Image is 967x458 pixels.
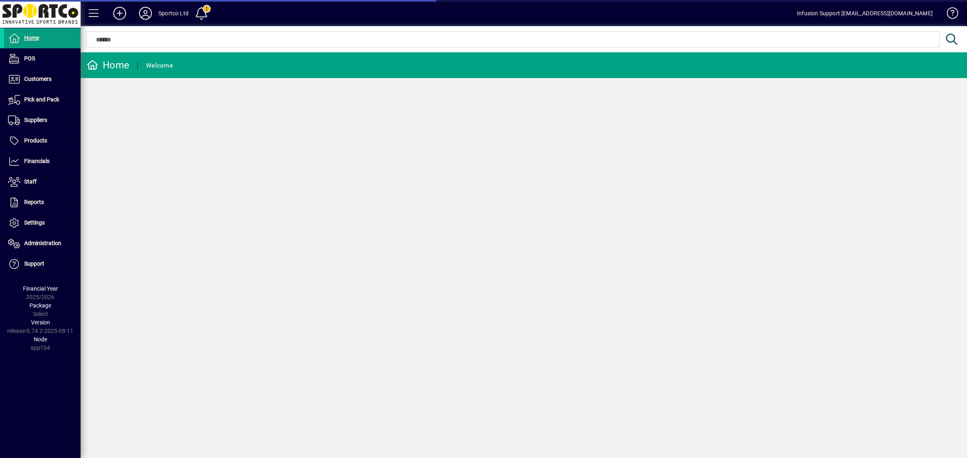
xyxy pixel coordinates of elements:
[4,110,81,130] a: Suppliers
[24,158,50,164] span: Financials
[87,59,129,72] div: Home
[24,35,39,41] span: Home
[29,302,51,309] span: Package
[24,137,47,144] span: Products
[4,213,81,233] a: Settings
[4,90,81,110] a: Pick and Pack
[4,49,81,69] a: POS
[24,55,35,62] span: POS
[4,69,81,89] a: Customers
[24,96,59,103] span: Pick and Pack
[4,192,81,212] a: Reports
[4,131,81,151] a: Products
[24,178,37,185] span: Staff
[4,172,81,192] a: Staff
[158,7,189,20] div: Sportco Ltd
[24,76,52,82] span: Customers
[24,219,45,226] span: Settings
[24,260,44,267] span: Support
[4,254,81,274] a: Support
[4,233,81,254] a: Administration
[107,6,133,21] button: Add
[941,2,957,28] a: Knowledge Base
[23,285,58,292] span: Financial Year
[31,319,50,326] span: Version
[133,6,158,21] button: Profile
[797,7,933,20] div: Infusion Support [EMAIL_ADDRESS][DOMAIN_NAME]
[34,336,47,342] span: Node
[24,199,44,205] span: Reports
[24,117,47,123] span: Suppliers
[4,151,81,171] a: Financials
[24,240,61,246] span: Administration
[146,59,173,72] div: Welcome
